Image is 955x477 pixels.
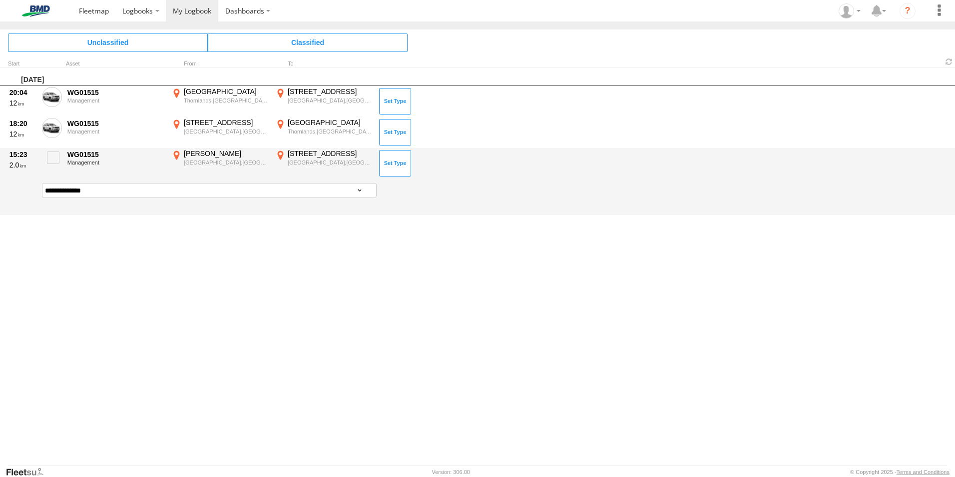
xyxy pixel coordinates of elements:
[67,128,164,134] div: Management
[835,3,864,18] div: Chris Brett
[9,119,36,128] div: 18:20
[900,3,916,19] i: ?
[184,159,268,166] div: [GEOGRAPHIC_DATA],[GEOGRAPHIC_DATA]
[274,61,374,66] div: To
[184,149,268,158] div: [PERSON_NAME]
[184,97,268,104] div: Thornlands,[GEOGRAPHIC_DATA]
[9,129,36,138] div: 12
[288,128,372,135] div: Thornlands,[GEOGRAPHIC_DATA]
[9,150,36,159] div: 15:23
[9,160,36,169] div: 2.0
[288,118,372,127] div: [GEOGRAPHIC_DATA]
[379,150,411,176] button: Click to Set
[208,33,408,51] span: Click to view Classified Trips
[67,119,164,128] div: WG01515
[379,119,411,145] button: Click to Set
[8,33,208,51] span: Click to view Unclassified Trips
[66,61,166,66] div: Asset
[288,97,372,104] div: [GEOGRAPHIC_DATA],[GEOGRAPHIC_DATA]
[274,87,374,116] label: Click to View Event Location
[170,61,270,66] div: From
[432,469,470,475] div: Version: 306.00
[10,5,62,16] img: bmd-logo.svg
[9,88,36,97] div: 20:04
[379,88,411,114] button: Click to Set
[8,61,38,66] div: Click to Sort
[897,469,950,475] a: Terms and Conditions
[184,87,268,96] div: [GEOGRAPHIC_DATA]
[67,150,164,159] div: WG01515
[288,149,372,158] div: [STREET_ADDRESS]
[850,469,950,475] div: © Copyright 2025 -
[943,57,955,66] span: Refresh
[5,467,51,477] a: Visit our Website
[288,87,372,96] div: [STREET_ADDRESS]
[67,97,164,103] div: Management
[170,118,270,147] label: Click to View Event Location
[184,118,268,127] div: [STREET_ADDRESS]
[184,128,268,135] div: [GEOGRAPHIC_DATA],[GEOGRAPHIC_DATA]
[170,149,270,178] label: Click to View Event Location
[9,98,36,107] div: 12
[274,149,374,178] label: Click to View Event Location
[288,159,372,166] div: [GEOGRAPHIC_DATA],[GEOGRAPHIC_DATA]
[170,87,270,116] label: Click to View Event Location
[67,159,164,165] div: Management
[274,118,374,147] label: Click to View Event Location
[67,88,164,97] div: WG01515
